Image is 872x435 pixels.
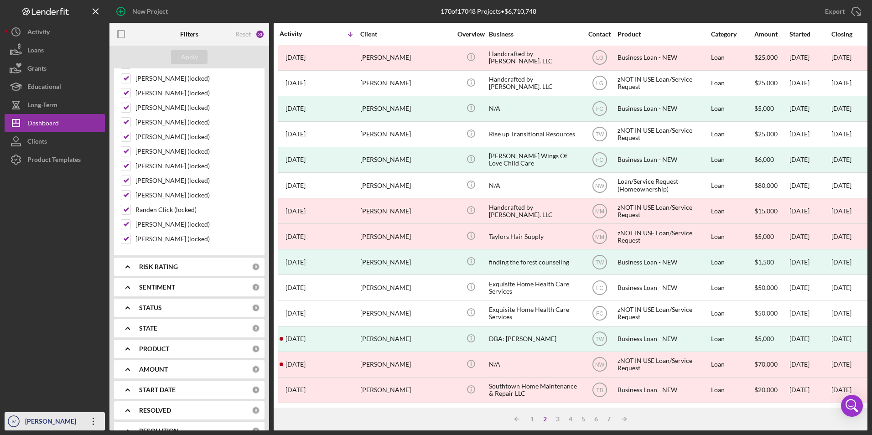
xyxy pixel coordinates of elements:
text: LG [596,55,603,61]
div: Loan/Service Request (Homeownership) [618,173,709,197]
time: [DATE] [831,360,851,368]
div: [DATE] [789,275,830,300]
div: Business Loan - NEW [618,250,709,274]
div: [PERSON_NAME] [360,199,452,223]
div: N/A [489,352,580,377]
div: 0 [252,406,260,414]
div: Business Loan - NEW [618,97,709,121]
b: RISK RATING [139,263,178,270]
div: Product [618,31,709,38]
div: Business Loan - NEW [618,275,709,300]
div: $1,500 [754,250,789,274]
div: Loan [711,275,753,300]
div: [PERSON_NAME] [360,46,452,70]
b: PRODUCT [139,345,169,352]
b: Filters [180,31,198,38]
button: IV[PERSON_NAME] [5,412,105,430]
button: Activity [5,23,105,41]
time: 2024-03-28 17:24 [285,54,306,61]
div: Apply [181,50,198,64]
div: [PERSON_NAME] [360,122,452,146]
time: 2024-02-16 17:37 [285,156,306,163]
div: [PERSON_NAME] Wings Of Love Child Care [489,148,580,172]
div: 1 [526,415,539,423]
div: [DATE] [831,105,851,112]
div: [PERSON_NAME] [360,97,452,121]
div: $6,000 [754,148,789,172]
div: 170 of 17048 Projects • $6,710,748 [441,8,536,15]
div: [DATE] [789,199,830,223]
div: Handcrafted by [PERSON_NAME]. LLC [489,199,580,223]
label: [PERSON_NAME] (locked) [135,176,258,185]
text: NW [595,182,605,189]
text: NW [595,362,605,368]
div: $5,000 [754,224,789,249]
div: 3 [551,415,564,423]
div: 0 [252,324,260,332]
button: Clients [5,132,105,150]
div: Handcrafted by [PERSON_NAME]. LLC [489,46,580,70]
div: Taylors Hair Supply [489,224,580,249]
div: [DATE] [789,224,830,249]
b: STATUS [139,304,162,311]
div: Business Loan - NEW [618,327,709,351]
button: Grants [5,59,105,78]
div: [DATE] [831,156,851,163]
label: [PERSON_NAME] (locked) [135,88,258,98]
label: [PERSON_NAME] (locked) [135,191,258,200]
div: [DATE] [789,250,830,274]
div: [PERSON_NAME] [360,378,452,402]
div: [DATE] [789,327,830,351]
div: zNOT IN USE Loan/Service Request [618,301,709,325]
time: 2023-11-27 16:07 [285,335,306,342]
div: Export [825,2,845,21]
time: [DATE] [831,386,851,394]
div: $5,000 [754,97,789,121]
text: FC [596,157,603,163]
div: [DATE] [789,352,830,377]
div: $5,000 [754,327,789,351]
label: [PERSON_NAME] (locked) [135,161,258,171]
time: [DATE] [831,181,851,189]
time: [DATE] [831,130,851,138]
div: [DATE] [789,148,830,172]
div: 0 [252,365,260,373]
label: [PERSON_NAME] (locked) [135,103,258,112]
div: $15,000 [754,199,789,223]
div: N/A [489,97,580,121]
time: [DATE] [831,309,851,317]
div: Southtown Home Maintenance & Repair LLC [489,378,580,402]
div: Loan [711,301,753,325]
div: [PERSON_NAME] [360,327,452,351]
div: $80,000 [754,173,789,197]
div: 0 [252,345,260,353]
a: Product Templates [5,150,105,169]
div: 5 [577,415,590,423]
div: Loan [711,46,753,70]
time: 2024-01-17 13:44 [285,284,306,291]
div: zNOT IN USE Loan/Service Request [618,352,709,377]
div: Loan [711,352,753,377]
time: [DATE] [831,53,851,61]
text: TW [595,131,604,138]
div: Loan [711,327,753,351]
div: Loan [711,148,753,172]
div: [PERSON_NAME] [23,412,82,433]
div: [PERSON_NAME] [360,352,452,377]
time: 2024-03-13 20:56 [285,130,306,138]
div: zNOT IN USE Loan/Service Request [618,199,709,223]
text: TW [595,336,604,342]
div: Exquisite Home Health Care Services [489,275,580,300]
label: [PERSON_NAME] (locked) [135,132,258,141]
div: Rise up Transitional Resources [489,122,580,146]
div: Activity [27,23,50,43]
b: AMOUNT [139,366,168,373]
time: 2024-03-21 14:22 [285,105,306,112]
div: Loans [27,41,44,62]
text: FC [596,311,603,317]
b: SENTIMENT [139,284,175,291]
div: 0 [252,427,260,435]
div: 0 [252,283,260,291]
div: Business Loan - NEW [618,378,709,402]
